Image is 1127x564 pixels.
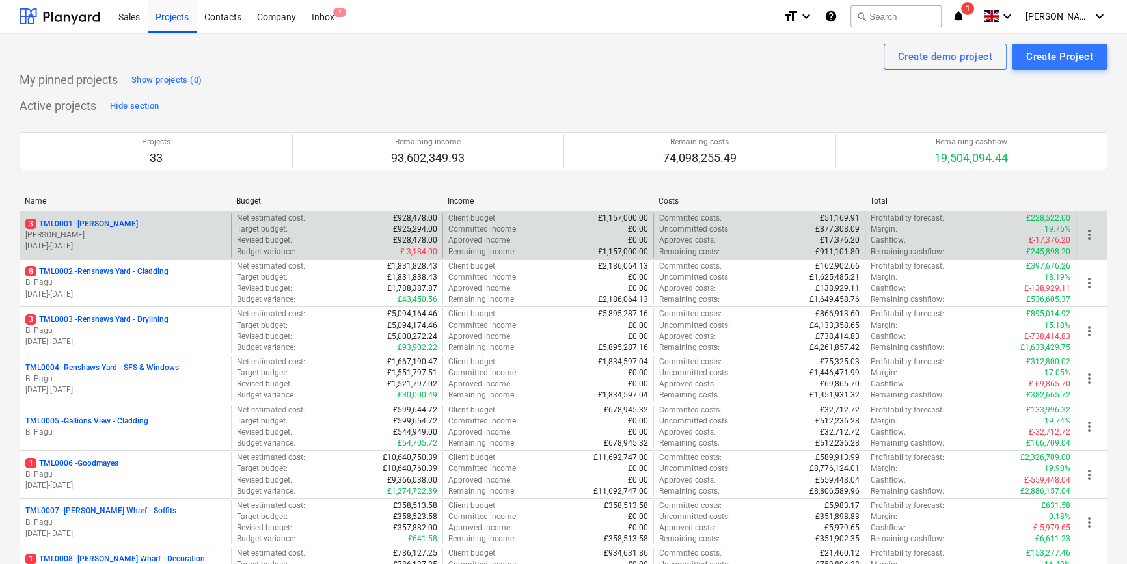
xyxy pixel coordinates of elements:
div: TML0007 -[PERSON_NAME] Wharf - SoffitsB. Pagu[DATE]-[DATE] [25,505,226,539]
p: Revised budget : [237,283,292,294]
p: £589,913.99 [815,452,860,463]
p: Target budget : [237,224,288,235]
span: 3 [25,314,36,325]
p: Remaining cashflow [934,137,1008,148]
p: Remaining costs : [659,438,720,449]
p: Margin : [871,416,897,427]
p: Committed income : [448,511,518,522]
p: Committed costs : [659,452,722,463]
p: Remaining income [391,137,465,148]
p: Margin : [871,320,897,331]
p: Cashflow : [871,235,906,246]
p: Uncommitted costs : [659,320,730,331]
p: Remaining cashflow : [871,438,944,449]
iframe: Chat Widget [1062,502,1127,564]
p: Approved income : [448,235,512,246]
p: Profitability forecast : [871,500,944,511]
p: Approved costs : [659,235,716,246]
p: Cashflow : [871,427,906,438]
p: 18.19% [1044,272,1070,283]
p: £0.00 [628,368,648,379]
p: Target budget : [237,320,288,331]
p: Profitability forecast : [871,261,944,272]
p: Uncommitted costs : [659,368,730,379]
p: £5,895,287.16 [598,342,648,353]
i: format_size [783,8,798,24]
p: Remaining costs : [659,486,720,497]
p: £351,898.83 [815,511,860,522]
p: £10,640,760.39 [383,463,437,474]
p: [DATE] - [DATE] [25,528,226,539]
p: Revised budget : [237,522,292,533]
p: TML0002 - Renshaws Yard - Cladding [25,266,169,277]
p: Budget variance : [237,486,295,497]
span: 8 [25,266,36,276]
p: [DATE] - [DATE] [25,384,226,396]
p: Remaining cashflow : [871,294,944,305]
p: Approved costs : [659,283,716,294]
p: £1,521,797.02 [387,379,437,390]
p: Revised budget : [237,379,292,390]
p: £5,000,272.24 [387,331,437,342]
p: Remaining income : [448,438,516,449]
p: Committed income : [448,224,518,235]
p: Approved income : [448,475,512,486]
span: more_vert [1081,467,1097,483]
p: £4,261,857.42 [809,342,860,353]
p: £75,325.03 [820,356,860,368]
p: £1,831,838.43 [387,272,437,283]
p: Client budget : [448,452,497,463]
p: £1,625,485.21 [809,272,860,283]
p: Remaining costs : [659,390,720,401]
p: [DATE] - [DATE] [25,336,226,347]
p: £0.00 [628,522,648,533]
p: Revised budget : [237,235,292,246]
p: Committed costs : [659,213,722,224]
p: £-5,979.65 [1033,522,1070,533]
p: B. Pagu [25,373,226,384]
p: Committed income : [448,368,518,379]
span: search [856,11,867,21]
p: Revised budget : [237,331,292,342]
p: B. Pagu [25,427,226,438]
p: £5,895,287.16 [598,308,648,319]
p: £925,294.00 [393,224,437,235]
p: 17.05% [1044,368,1070,379]
p: Remaining cashflow : [871,342,944,353]
p: £895,014.92 [1026,308,1070,319]
p: £0.00 [628,475,648,486]
p: Active projects [20,98,96,114]
p: £544,949.00 [393,427,437,438]
p: £0.00 [628,283,648,294]
div: Budget [236,196,437,206]
div: Hide section [110,99,159,114]
p: Margin : [871,511,897,522]
p: Net estimated cost : [237,213,305,224]
p: £0.00 [628,331,648,342]
span: more_vert [1081,419,1097,435]
p: Cashflow : [871,283,906,294]
p: Client budget : [448,356,497,368]
p: Net estimated cost : [237,500,305,511]
p: £69,865.70 [820,379,860,390]
p: £599,644.72 [393,405,437,416]
p: Committed income : [448,463,518,474]
p: £0.00 [628,320,648,331]
span: 1 [333,8,346,17]
p: Committed costs : [659,500,722,511]
p: £678,945.32 [604,405,648,416]
span: [PERSON_NAME] [1025,11,1091,21]
p: Budget variance : [237,390,295,401]
p: £382,665.72 [1026,390,1070,401]
p: £1,788,387.87 [387,283,437,294]
p: £51,169.91 [820,213,860,224]
p: Net estimated cost : [237,261,305,272]
p: £2,186,064.13 [598,261,648,272]
p: £32,712.72 [820,427,860,438]
p: 0.18% [1049,511,1070,522]
p: Projects [142,137,170,148]
p: Approved income : [448,283,512,294]
div: Income [448,196,649,206]
span: 1 [25,554,36,564]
